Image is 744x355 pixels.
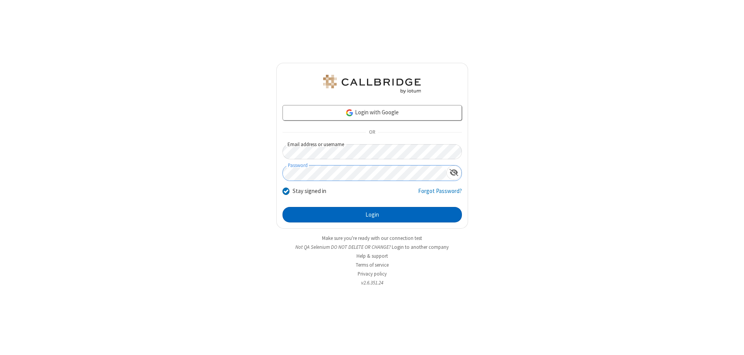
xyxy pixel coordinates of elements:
input: Password [283,165,446,181]
span: OR [366,127,378,138]
a: Forgot Password? [418,187,462,202]
img: QA Selenium DO NOT DELETE OR CHANGE [322,75,422,93]
label: Stay signed in [293,187,326,196]
a: Login with Google [282,105,462,121]
a: Terms of service [356,262,389,268]
button: Login to another company [392,243,449,251]
button: Login [282,207,462,222]
a: Make sure you're ready with our connection test [322,235,422,241]
img: google-icon.png [345,109,354,117]
li: v2.6.351.24 [276,279,468,286]
input: Email address or username [282,144,462,159]
a: Help & support [356,253,388,259]
a: Privacy policy [358,271,387,277]
li: Not QA Selenium DO NOT DELETE OR CHANGE? [276,243,468,251]
div: Show password [446,165,462,180]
